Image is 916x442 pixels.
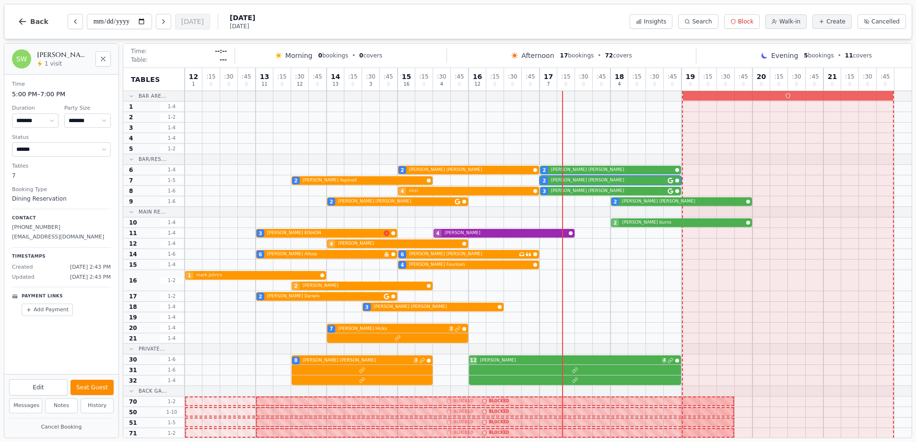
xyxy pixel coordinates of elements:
[738,18,753,25] span: Block
[330,240,333,248] span: 4
[131,56,148,64] span: Table:
[129,135,133,142] span: 4
[12,233,111,241] p: [EMAIL_ADDRESS][DOMAIN_NAME]
[297,82,303,87] span: 12
[10,10,56,33] button: Back
[597,74,606,79] span: : 45
[826,18,846,25] span: Create
[493,82,496,87] span: 0
[45,60,62,68] span: 1 visit
[547,82,550,87] span: 7
[813,82,816,87] span: 0
[281,82,283,87] span: 0
[131,75,160,84] span: Tables
[644,18,666,25] span: Insights
[129,166,133,174] span: 6
[401,188,404,195] span: 4
[810,74,819,79] span: : 45
[160,261,183,268] span: 1 - 4
[12,263,33,272] span: Created
[129,314,137,321] span: 19
[303,283,425,289] span: [PERSON_NAME]
[365,304,369,311] span: 3
[129,293,137,300] span: 17
[139,387,167,395] span: Back Ga...
[338,198,453,205] span: [PERSON_NAME] [PERSON_NAME]
[129,398,137,406] span: 70
[160,240,183,247] span: 1 - 4
[9,398,42,413] button: Messages
[804,52,808,59] span: 5
[129,377,137,385] span: 32
[313,74,322,79] span: : 45
[129,261,137,269] span: 15
[831,82,834,87] span: 0
[622,219,744,226] span: [PERSON_NAME] burns
[160,419,183,426] span: 1 - 5
[615,73,624,80] span: 18
[12,134,111,142] dt: Status
[653,82,656,87] span: 0
[129,277,137,284] span: 16
[160,277,183,284] span: 1 - 2
[543,188,546,195] span: 3
[338,240,460,247] span: [PERSON_NAME]
[70,380,114,395] button: Seat Guest
[402,73,411,80] span: 15
[64,104,111,113] dt: Party Size
[160,335,183,342] span: 1 - 4
[129,335,137,342] span: 21
[348,74,357,79] span: : 15
[413,358,418,363] span: 3
[845,74,854,79] span: : 15
[129,366,137,374] span: 31
[544,73,553,80] span: 17
[129,430,137,437] span: 71
[12,49,31,68] div: SW
[70,263,111,272] span: [DATE] 2:43 PM
[845,52,853,59] span: 11
[129,198,133,205] span: 9
[259,251,262,258] span: 6
[449,326,454,332] span: 2
[560,52,568,59] span: 17
[423,82,425,87] span: 0
[742,82,745,87] span: 0
[45,398,78,413] button: Notes
[352,52,355,59] span: •
[220,56,227,64] span: ---
[9,379,68,396] button: Edit
[579,74,588,79] span: : 30
[294,177,298,184] span: 2
[848,82,851,87] span: 0
[630,14,672,29] button: Insights
[129,419,137,427] span: 51
[458,82,461,87] span: 0
[267,230,382,237] span: [PERSON_NAME] KISHON
[12,215,111,222] p: Contact
[22,293,63,300] p: Payment Links
[139,92,166,100] span: Bar Are...
[511,82,514,87] span: 0
[760,82,763,87] span: 0
[330,198,333,205] span: 2
[632,74,641,79] span: : 15
[401,261,404,269] span: 4
[668,178,673,183] svg: Google booking
[160,377,183,384] span: 1 - 4
[30,18,48,25] span: Back
[529,82,532,87] span: 0
[757,73,766,80] span: 20
[582,82,585,87] span: 0
[384,230,389,236] svg: Allergens: Gluten
[316,82,319,87] span: 0
[12,224,111,232] p: [PHONE_NUMBER]
[384,74,393,79] span: : 45
[277,74,286,79] span: : 15
[160,187,183,194] span: 1 - 6
[387,82,390,87] span: 0
[160,229,183,237] span: 1 - 4
[671,82,674,87] span: 0
[703,74,712,79] span: : 15
[267,251,382,258] span: [PERSON_NAME] Allsop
